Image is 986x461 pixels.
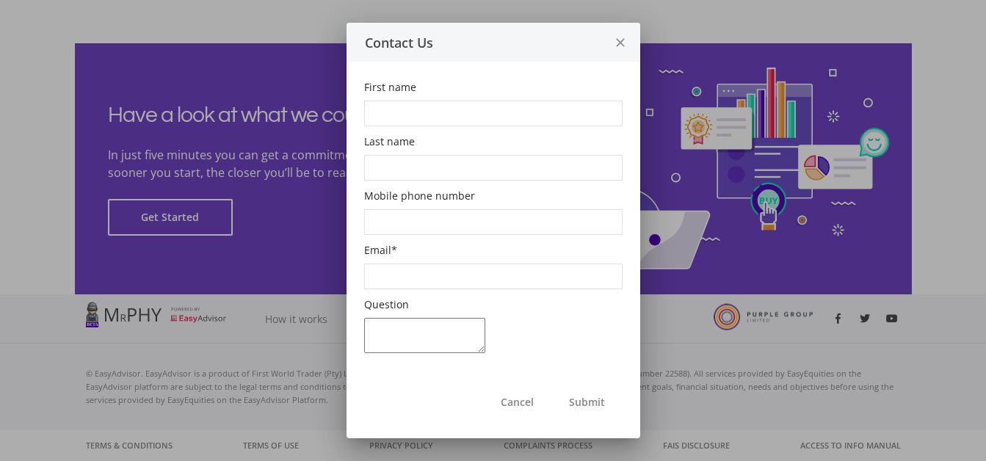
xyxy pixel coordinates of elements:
[347,32,601,53] div: Contact Us
[364,189,475,203] span: Mobile phone number
[347,23,640,438] ee-modal: Contact Us
[364,80,416,94] span: First name
[364,243,391,257] span: Email
[364,297,409,311] span: Question
[613,23,628,62] i: close
[364,134,415,148] span: Last name
[483,384,551,421] button: Cancel
[551,384,623,421] button: Submit
[601,23,640,62] button: close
